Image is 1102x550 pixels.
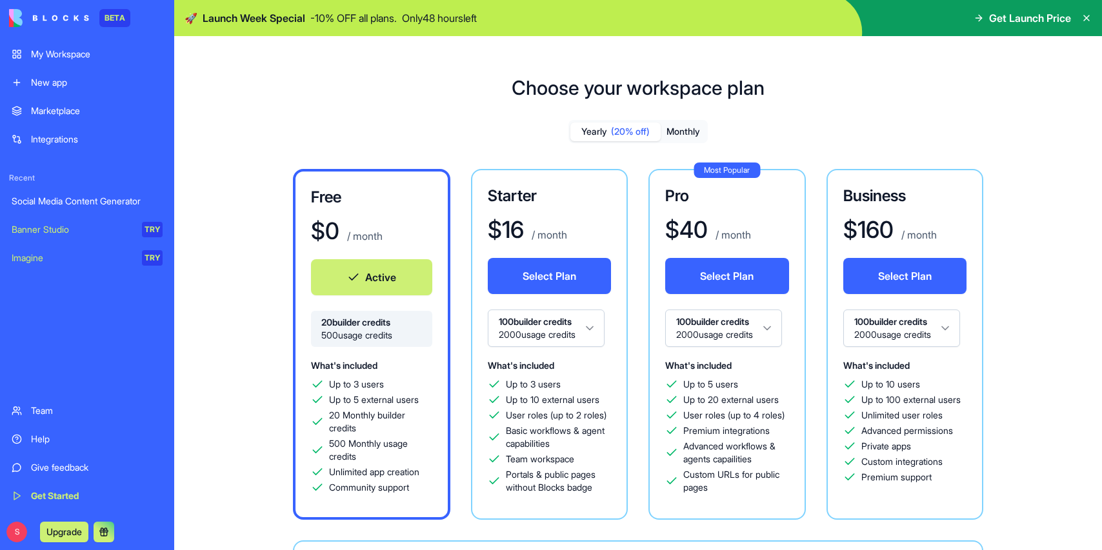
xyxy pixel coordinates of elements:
[40,522,88,542] button: Upgrade
[661,123,706,141] button: Monthly
[31,133,163,146] div: Integrations
[4,98,170,124] a: Marketplace
[142,250,163,266] div: TRY
[12,223,133,236] div: Banner Studio
[683,468,789,494] span: Custom URLs for public pages
[665,258,789,294] button: Select Plan
[506,409,606,422] span: User roles (up to 2 roles)
[4,126,170,152] a: Integrations
[665,217,708,242] h1: $ 40
[665,360,732,371] span: What's included
[142,222,163,237] div: TRY
[203,10,305,26] span: Launch Week Special
[321,316,422,329] span: 20 builder credits
[402,10,477,26] p: Only 48 hours left
[311,218,339,244] h1: $ 0
[4,398,170,424] a: Team
[861,393,961,406] span: Up to 100 external users
[40,525,88,538] a: Upgrade
[683,409,785,422] span: User roles (up to 4 roles)
[570,123,661,141] button: Yearly
[843,258,967,294] button: Select Plan
[506,424,612,450] span: Basic workflows & agent capabilities
[9,9,89,27] img: logo
[665,186,789,206] h3: Pro
[12,195,163,208] div: Social Media Content Generator
[4,245,170,271] a: ImagineTRY
[843,186,967,206] h3: Business
[488,258,612,294] button: Select Plan
[4,483,170,509] a: Get Started
[311,259,432,295] button: Active
[6,522,27,542] span: S
[329,378,384,391] span: Up to 3 users
[989,10,1071,26] span: Get Launch Price
[713,227,751,242] p: / month
[861,471,932,484] span: Premium support
[4,70,170,95] a: New app
[31,104,163,117] div: Marketplace
[861,440,911,453] span: Private apps
[4,188,170,214] a: Social Media Content Generator
[506,453,574,466] span: Team workspace
[843,360,910,371] span: What's included
[488,360,554,371] span: What's included
[506,393,599,406] span: Up to 10 external users
[31,404,163,417] div: Team
[329,481,409,494] span: Community support
[310,10,397,26] p: - 10 % OFF all plans.
[329,466,419,478] span: Unlimited app creation
[99,9,130,27] div: BETA
[31,433,163,446] div: Help
[329,393,419,406] span: Up to 5 external users
[529,227,567,242] p: / month
[345,228,383,244] p: / month
[9,9,130,27] a: BETA
[506,468,612,494] span: Portals & public pages without Blocks badge
[683,393,779,406] span: Up to 20 external users
[488,217,524,242] h1: $ 16
[683,440,789,466] span: Advanced workflows & agents capailities
[506,378,561,391] span: Up to 3 users
[683,378,738,391] span: Up to 5 users
[861,424,953,437] span: Advanced permissions
[4,217,170,242] a: Banner StudioTRY
[12,251,133,264] div: Imagine
[185,10,197,26] span: 🚀
[329,437,432,463] span: 500 Monthly usage credits
[4,426,170,452] a: Help
[843,217,894,242] h1: $ 160
[694,162,760,178] div: Most Popular
[31,48,163,61] div: My Workspace
[4,455,170,480] a: Give feedback
[861,378,920,391] span: Up to 10 users
[488,186,612,206] h3: Starter
[683,424,770,437] span: Premium integrations
[311,360,377,371] span: What's included
[611,125,650,138] span: (20% off)
[31,76,163,89] div: New app
[31,461,163,474] div: Give feedback
[329,409,432,435] span: 20 Monthly builder credits
[4,41,170,67] a: My Workspace
[861,409,943,422] span: Unlimited user roles
[31,489,163,502] div: Get Started
[4,173,170,183] span: Recent
[321,329,422,342] span: 500 usage credits
[899,227,937,242] p: / month
[512,76,765,99] h1: Choose your workspace plan
[861,455,943,468] span: Custom integrations
[311,187,432,208] h3: Free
